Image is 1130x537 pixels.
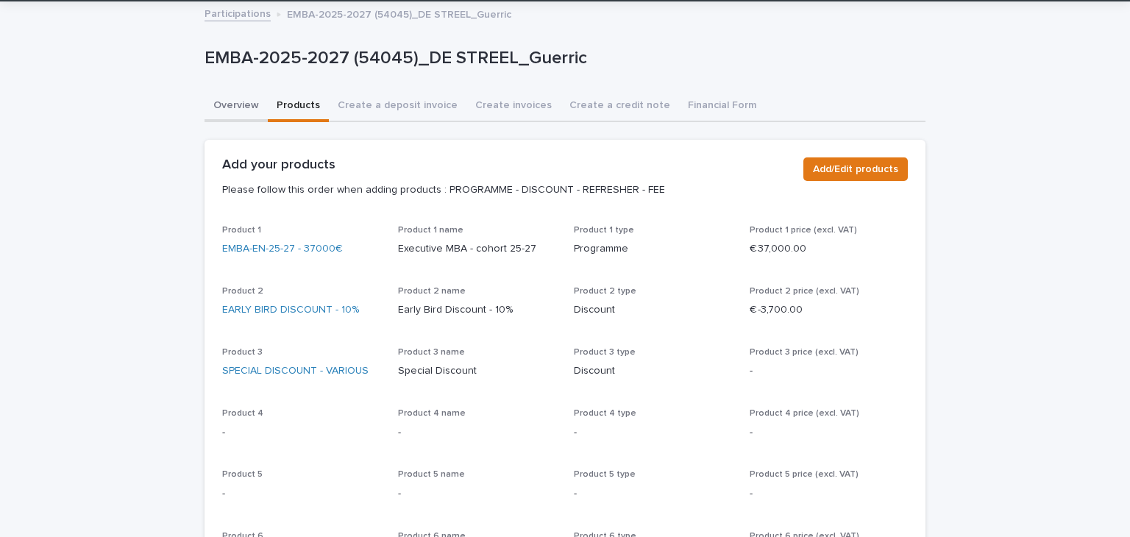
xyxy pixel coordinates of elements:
[398,409,466,418] span: Product 4 name
[205,4,271,21] a: Participations
[222,363,369,379] a: SPECIAL DISCOUNT - VARIOUS
[750,302,908,318] p: € -3,700.00
[222,348,263,357] span: Product 3
[398,348,465,357] span: Product 3 name
[398,241,556,257] p: Executive MBA - cohort 25-27
[205,91,268,122] button: Overview
[398,486,556,502] p: -
[813,162,898,177] span: Add/Edit products
[222,302,359,318] a: EARLY BIRD DISCOUNT - 10%
[268,91,329,122] button: Products
[750,287,859,296] span: Product 2 price (excl. VAT)
[750,470,859,479] span: Product 5 price (excl. VAT)
[222,409,263,418] span: Product 4
[750,348,859,357] span: Product 3 price (excl. VAT)
[398,226,463,235] span: Product 1 name
[466,91,561,122] button: Create invoices
[679,91,765,122] button: Financial Form
[398,287,466,296] span: Product 2 name
[222,470,263,479] span: Product 5
[222,183,792,196] p: Please follow this order when adding products : PROGRAMME - DISCOUNT - REFRESHER - FEE
[398,363,556,379] p: Special Discount
[750,226,857,235] span: Product 1 price (excl. VAT)
[574,363,732,379] p: Discount
[398,302,556,318] p: Early Bird Discount - 10%
[222,287,263,296] span: Product 2
[574,287,636,296] span: Product 2 type
[750,486,908,502] p: -
[222,425,380,441] p: -
[574,226,634,235] span: Product 1 type
[574,241,732,257] p: Programme
[574,409,636,418] span: Product 4 type
[398,470,465,479] span: Product 5 name
[329,91,466,122] button: Create a deposit invoice
[222,241,343,257] a: EMBA-EN-25-27 - 37000€
[205,48,920,69] p: EMBA-2025-2027 (54045)_DE STREEL_Guerric
[222,486,380,502] p: -
[750,241,806,257] p: € 37,000.00
[750,363,908,379] p: -
[803,157,908,181] button: Add/Edit products
[750,425,908,441] p: -
[398,425,556,441] p: -
[574,470,636,479] span: Product 5 type
[222,226,261,235] span: Product 1
[574,425,732,441] p: -
[574,348,636,357] span: Product 3 type
[561,91,679,122] button: Create a credit note
[574,302,732,318] p: Discount
[750,409,859,418] span: Product 4 price (excl. VAT)
[222,157,335,174] h2: Add your products
[287,5,511,21] p: EMBA-2025-2027 (54045)_DE STREEL_Guerric
[574,486,732,502] p: -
